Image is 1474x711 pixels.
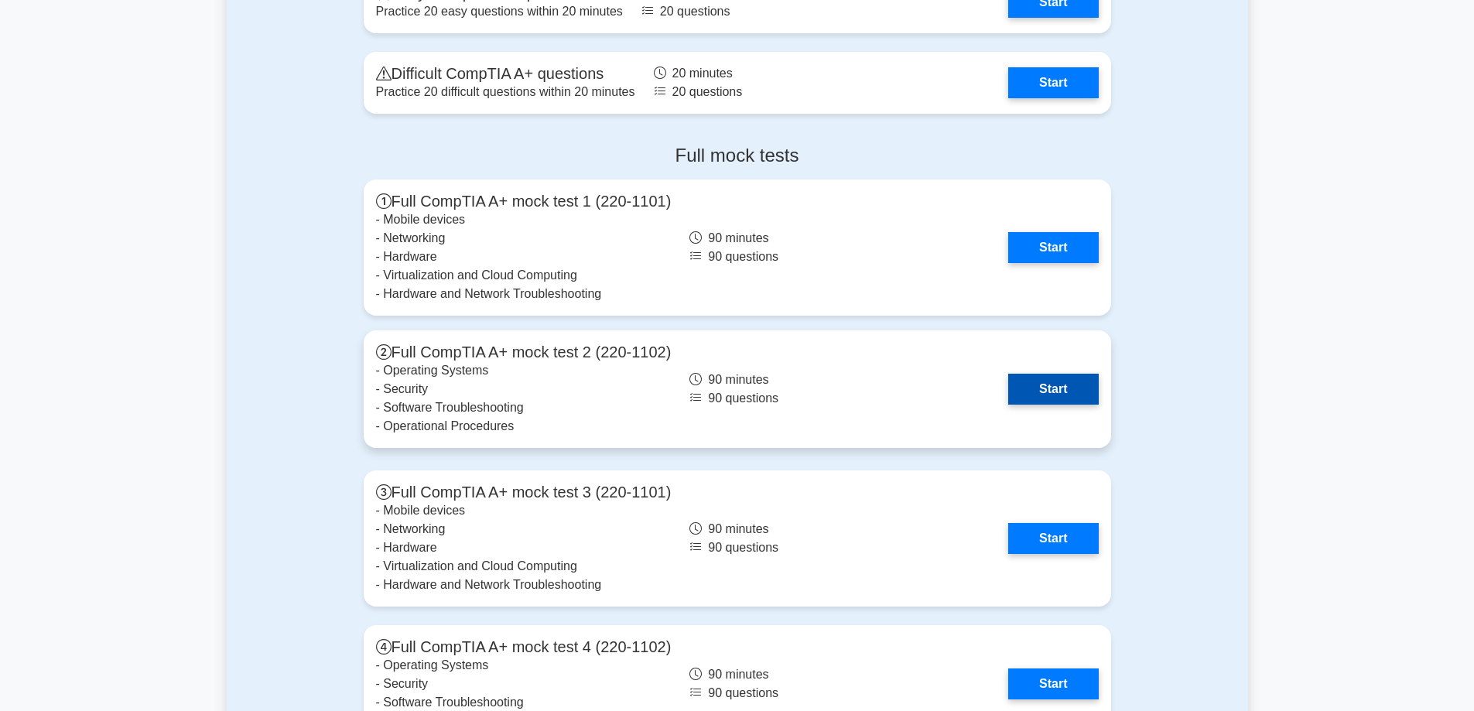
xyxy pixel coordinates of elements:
[1008,523,1098,554] a: Start
[1008,232,1098,263] a: Start
[1008,374,1098,405] a: Start
[1008,67,1098,98] a: Start
[1008,668,1098,699] a: Start
[364,145,1111,167] h4: Full mock tests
